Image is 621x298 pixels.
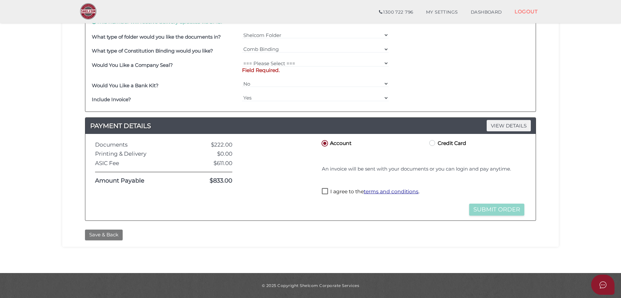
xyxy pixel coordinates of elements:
[92,82,159,89] b: Would You Like a Bank Kit?
[92,96,131,102] b: Include Invoice?
[185,160,237,166] div: $611.00
[364,188,419,195] a: terms and conditions
[85,230,123,240] button: Save & Back
[67,283,554,288] div: © 2025 Copyright Shelcom Corporate Services
[508,5,544,18] a: LOGOUT
[85,121,536,131] a: PAYMENT DETAILSVIEW DETAILS
[322,166,524,172] h4: An invoice will be sent with your documents or you can login and pay anytime.
[185,151,237,157] div: $0.00
[90,151,185,157] div: Printing & Delivery
[85,121,536,131] h4: PAYMENT DETAILS
[320,139,351,147] label: Account
[92,34,221,40] b: What type of folder would you like the documents in?
[428,139,466,147] label: Credit Card
[90,178,185,184] div: Amount Payable
[322,188,420,196] label: I agree to the .
[464,6,508,19] a: DASHBOARD
[591,275,615,295] button: Open asap
[372,6,420,19] a: 1300 722 796
[90,160,185,166] div: ASIC Fee
[90,142,185,148] div: Documents
[469,204,524,216] button: Submit Order
[92,48,213,54] b: What type of Constitution Binding would you like?
[92,62,173,68] b: Would You Like a Company Seal?
[242,67,389,74] p: Field Required.
[185,178,237,184] div: $833.00
[185,142,237,148] div: $222.00
[420,6,464,19] a: MY SETTINGS
[487,120,531,131] span: VIEW DETAILS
